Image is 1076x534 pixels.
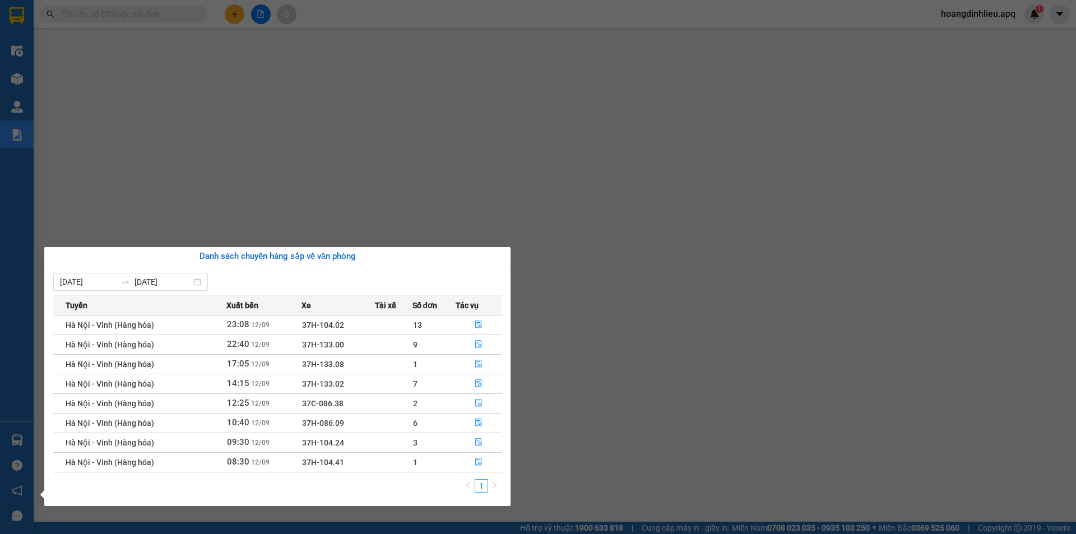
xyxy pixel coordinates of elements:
span: 09:30 [227,437,249,447]
span: file-done [475,399,483,408]
button: right [488,479,502,493]
input: Từ ngày [60,276,117,288]
span: 1 [413,360,418,369]
span: Xuất bến [226,299,258,312]
button: file-done [456,394,501,412]
button: file-done [456,414,501,432]
span: 10:40 [227,417,249,428]
li: Next Page [488,479,502,493]
span: left [465,482,471,489]
button: file-done [456,434,501,452]
span: Hà Nội - Vinh (Hàng hóa) [66,438,154,447]
span: Tài xế [375,299,396,312]
button: file-done [456,316,501,334]
span: file-done [475,340,483,349]
a: 1 [475,480,488,492]
span: file-done [475,360,483,369]
span: 6 [413,419,418,428]
span: 7 [413,379,418,388]
span: 12:25 [227,398,249,408]
input: Đến ngày [134,276,191,288]
span: Hà Nội - Vinh (Hàng hóa) [66,360,154,369]
span: 14:15 [227,378,249,388]
span: 12/09 [251,360,270,368]
span: Xe [302,299,311,312]
span: 12/09 [251,321,270,329]
span: Tác vụ [456,299,479,312]
span: 37C-086.38 [302,399,344,408]
span: 9 [413,340,418,349]
span: Hà Nội - Vinh (Hàng hóa) [66,399,154,408]
span: file-done [475,321,483,329]
span: Hà Nội - Vinh (Hàng hóa) [66,340,154,349]
span: file-done [475,379,483,388]
button: file-done [456,375,501,393]
span: 12/09 [251,458,270,466]
button: file-done [456,336,501,354]
span: 12/09 [251,419,270,427]
span: 37H-133.08 [302,360,344,369]
button: file-done [456,355,501,373]
span: 17:05 [227,359,249,369]
span: 12/09 [251,341,270,349]
span: file-done [475,419,483,428]
span: 12/09 [251,439,270,447]
li: Previous Page [461,479,475,493]
span: Hà Nội - Vinh (Hàng hóa) [66,379,154,388]
span: Hà Nội - Vinh (Hàng hóa) [66,458,154,467]
span: Hà Nội - Vinh (Hàng hóa) [66,321,154,329]
span: right [491,482,498,489]
button: left [461,479,475,493]
span: file-done [475,438,483,447]
span: 37H-086.09 [302,419,344,428]
span: file-done [475,458,483,467]
span: 12/09 [251,380,270,388]
span: 3 [413,438,418,447]
button: file-done [456,453,501,471]
span: Tuyến [66,299,87,312]
span: Số đơn [412,299,438,312]
span: 08:30 [227,457,249,467]
span: 22:40 [227,339,249,349]
span: 12/09 [251,400,270,407]
div: Danh sách chuyến hàng sắp về văn phòng [53,250,502,263]
span: to [121,277,130,286]
span: 1 [413,458,418,467]
span: 37H-133.00 [302,340,344,349]
span: 37H-133.02 [302,379,344,388]
span: 13 [413,321,422,329]
span: 37H-104.02 [302,321,344,329]
span: 2 [413,399,418,408]
span: 23:08 [227,319,249,329]
li: 1 [475,479,488,493]
span: swap-right [121,277,130,286]
span: 37H-104.41 [302,458,344,467]
span: 37H-104.24 [302,438,344,447]
span: Hà Nội - Vinh (Hàng hóa) [66,419,154,428]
